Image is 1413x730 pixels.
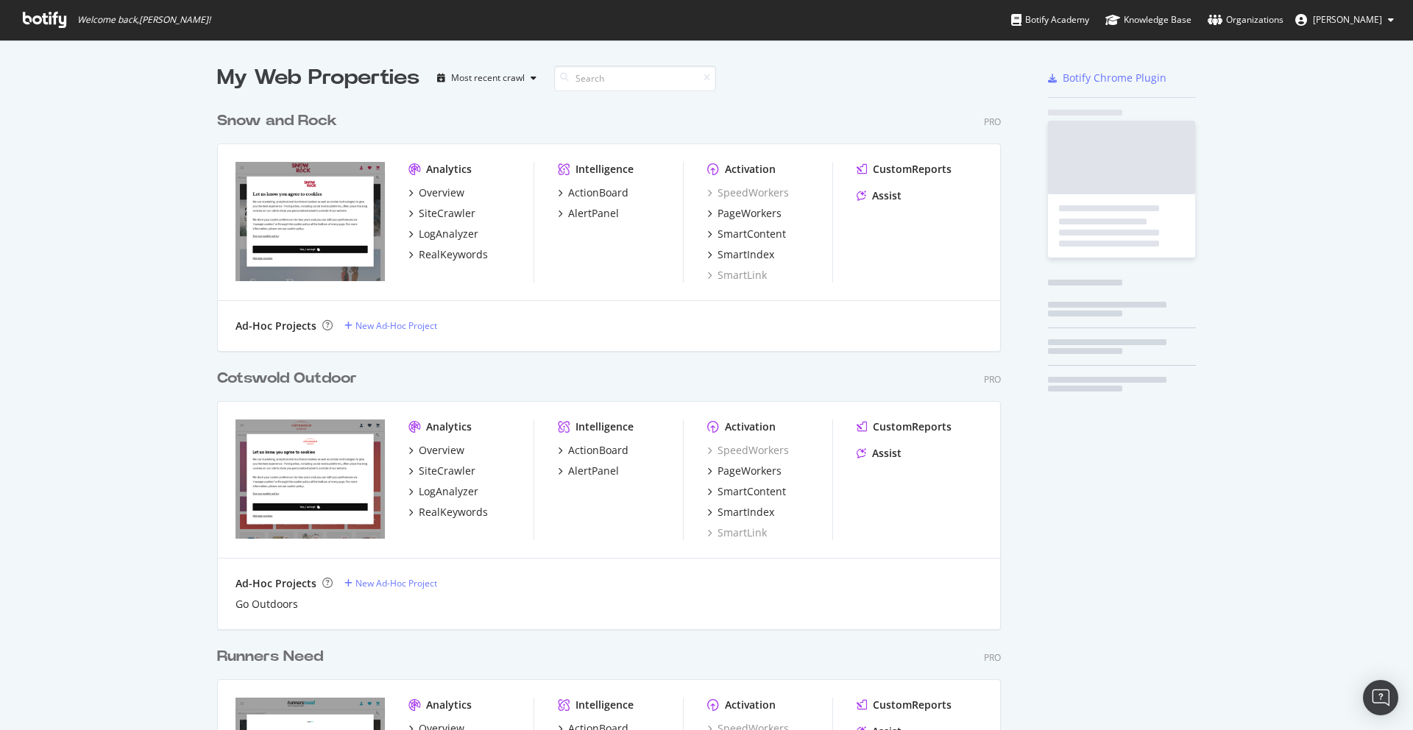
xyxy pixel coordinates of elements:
a: CustomReports [857,419,952,434]
a: SmartLink [707,268,767,283]
div: PageWorkers [718,206,782,221]
div: LogAnalyzer [419,484,478,499]
div: Cotswold Outdoor [217,368,357,389]
div: Activation [725,698,776,712]
a: AlertPanel [558,206,619,221]
div: Botify Academy [1011,13,1089,27]
div: Analytics [426,162,472,177]
div: Intelligence [576,419,634,434]
div: SmartIndex [718,247,774,262]
a: Snow and Rock [217,110,343,132]
a: SiteCrawler [408,464,475,478]
a: Overview [408,185,464,200]
div: Ad-Hoc Projects [235,576,316,591]
a: SmartContent [707,484,786,499]
div: Botify Chrome Plugin [1063,71,1166,85]
div: Assist [872,188,902,203]
div: Ad-Hoc Projects [235,319,316,333]
div: Intelligence [576,698,634,712]
a: SmartIndex [707,247,774,262]
button: Most recent crawl [431,66,542,90]
div: SmartIndex [718,505,774,520]
a: CustomReports [857,162,952,177]
a: SpeedWorkers [707,443,789,458]
a: Cotswold Outdoor [217,368,363,389]
div: CustomReports [873,419,952,434]
div: SiteCrawler [419,464,475,478]
a: SpeedWorkers [707,185,789,200]
a: CustomReports [857,698,952,712]
a: ActionBoard [558,443,628,458]
div: Activation [725,162,776,177]
a: Overview [408,443,464,458]
a: ActionBoard [558,185,628,200]
div: New Ad-Hoc Project [355,319,437,332]
button: [PERSON_NAME] [1283,8,1406,32]
div: Pro [984,373,1001,386]
div: My Web Properties [217,63,419,93]
a: Runners Need [217,646,329,667]
div: Knowledge Base [1105,13,1191,27]
a: SmartContent [707,227,786,241]
a: AlertPanel [558,464,619,478]
div: Activation [725,419,776,434]
div: ActionBoard [568,185,628,200]
a: SiteCrawler [408,206,475,221]
div: Pro [984,116,1001,128]
div: AlertPanel [568,206,619,221]
div: AlertPanel [568,464,619,478]
div: Organizations [1208,13,1283,27]
a: RealKeywords [408,247,488,262]
a: Botify Chrome Plugin [1048,71,1166,85]
a: LogAnalyzer [408,227,478,241]
div: New Ad-Hoc Project [355,577,437,589]
input: Search [554,65,716,91]
div: SiteCrawler [419,206,475,221]
div: Overview [419,185,464,200]
span: Welcome back, [PERSON_NAME] ! [77,14,210,26]
a: Assist [857,188,902,203]
a: LogAnalyzer [408,484,478,499]
div: RealKeywords [419,505,488,520]
a: RealKeywords [408,505,488,520]
a: PageWorkers [707,464,782,478]
div: Assist [872,446,902,461]
div: ActionBoard [568,443,628,458]
a: Assist [857,446,902,461]
a: PageWorkers [707,206,782,221]
div: PageWorkers [718,464,782,478]
div: Snow and Rock [217,110,337,132]
a: Go Outdoors [235,597,298,612]
div: Pro [984,651,1001,664]
a: New Ad-Hoc Project [344,319,437,332]
span: Ellie Combes [1313,13,1382,26]
div: CustomReports [873,698,952,712]
img: https://www.snowandrock.com/ [235,162,385,281]
a: SmartIndex [707,505,774,520]
a: New Ad-Hoc Project [344,577,437,589]
div: CustomReports [873,162,952,177]
img: https://www.cotswoldoutdoor.com [235,419,385,539]
a: SmartLink [707,525,767,540]
div: LogAnalyzer [419,227,478,241]
div: Runners Need [217,646,323,667]
div: SmartContent [718,227,786,241]
div: SmartContent [718,484,786,499]
div: Overview [419,443,464,458]
div: Analytics [426,419,472,434]
div: Most recent crawl [451,74,525,82]
div: Open Intercom Messenger [1363,680,1398,715]
div: RealKeywords [419,247,488,262]
div: Analytics [426,698,472,712]
div: Intelligence [576,162,634,177]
